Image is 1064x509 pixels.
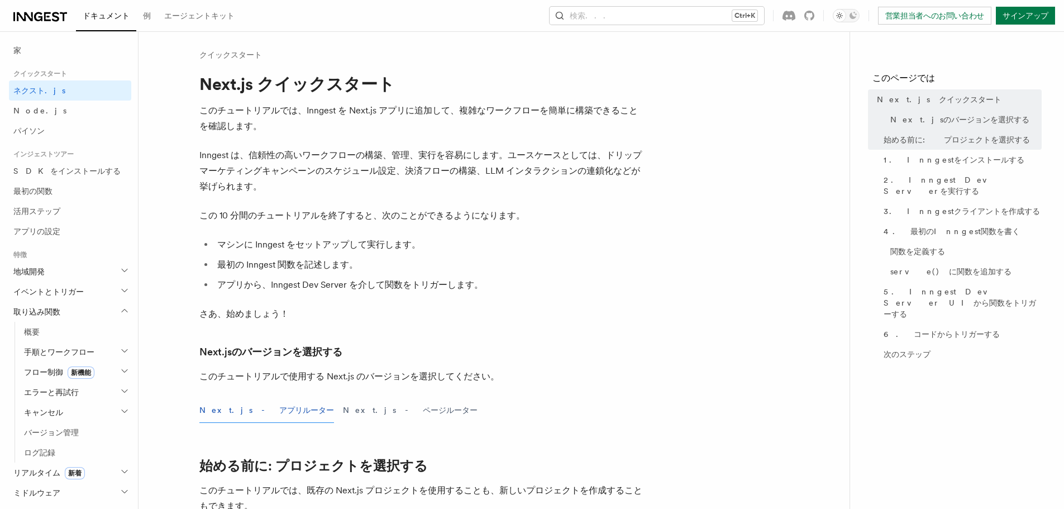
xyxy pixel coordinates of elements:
[732,10,757,21] kbd: Ctrl+K
[879,221,1042,241] a: 4. 最初のInngest関数を書く
[9,483,131,503] button: ミドルウェア
[24,408,63,417] font: キャンセル
[199,406,334,415] font: Next.js - アプリルーター
[884,175,1004,196] font: 2. Inngest Dev Serverを実行する
[199,458,428,474] a: 始める前に: プロジェクトを選択する
[9,40,131,60] a: 家
[13,251,27,259] font: 特徴
[199,74,395,94] font: Next.js クイックスタート
[884,135,1030,144] font: 始める前に: プロジェクトを選択する
[13,227,60,236] font: アプリの設定
[13,468,60,477] font: リアルタイム
[9,302,131,322] button: 取り込み関数
[9,121,131,141] a: パイソン
[83,11,130,20] font: ドキュメント
[9,221,131,241] a: アプリの設定
[199,150,642,192] font: Inngest は、信頼性の高いワークフローの構築、管理、実行を容易にします。ユースケースとしては、ドリップマーケティングキャンペーンのスケジュール設定、決済フローの構築、LLM インタラクショ...
[164,11,235,20] font: エージェントキット
[68,469,82,477] font: 新着
[199,49,262,60] a: クイックスタート
[20,382,131,402] button: エラーと再試行
[886,261,1042,282] a: serve() に関数を追加する
[20,402,131,422] button: キャンセル
[13,187,53,196] font: 最初の関数
[24,368,63,377] font: フロー制御
[884,155,1024,164] font: 1. Inngestをインストールする
[877,95,1001,104] font: Next.js クイックスタート
[884,227,1020,236] font: 4. 最初のInngest関数を書く
[13,126,45,135] font: パイソン
[217,259,358,270] font: 最初の Inngest 関数を記述します。
[24,388,79,397] font: エラーと再試行
[13,267,45,276] font: 地域開発
[872,89,1042,110] a: Next.js クイックスタート
[833,9,860,22] button: ダークモードを切り替える
[879,170,1042,201] a: 2. Inngest Dev Serverを実行する
[20,342,131,362] button: 手順とワークフロー
[1003,11,1048,20] font: サインアップ
[879,130,1042,150] a: 始める前に: プロジェクトを選択する
[199,344,342,360] a: Next.jsのバージョンを選択する
[9,181,131,201] a: 最初の関数
[136,3,158,30] a: 例
[20,422,131,443] a: バージョン管理
[879,344,1042,364] a: 次のステップ
[13,488,60,497] font: ミドルウェア
[71,369,91,377] font: 新機能
[24,348,94,356] font: 手順とワークフロー
[13,86,65,95] font: ネクスト.js
[878,7,991,25] a: 営業担当者へのお問い合わせ
[884,287,1036,318] font: 5. Inngest Dev Server UIから関数をトリガーする
[199,346,342,358] font: Next.jsのバージョンを選択する
[199,458,428,474] font: 始める前に: プロジェクトを選択する
[199,371,499,382] font: このチュートリアルで使用する Next.js のバージョンを選択してください。
[199,50,262,59] font: クイックスタート
[9,101,131,121] a: Node.js
[20,443,131,463] a: ログ記録
[13,70,67,78] font: クイックスタート
[217,239,421,250] font: マシンに Inngest をセットアップして実行します。
[886,110,1042,130] a: Next.jsのバージョンを選択する
[199,210,525,221] font: この 10 分間のチュートリアルを終了すると、次のことができるようになります。
[9,282,131,302] button: イベントとトリガー
[13,46,21,55] font: 家
[199,105,638,131] font: このチュートリアルでは、Inngest を Next.js アプリに追加して、複雑なワークフローを簡単に構築できることを確認します。
[9,261,131,282] button: 地域開発
[20,362,131,382] button: フロー制御新機能
[9,201,131,221] a: 活用ステップ
[886,241,1042,261] a: 関数を定義する
[9,80,131,101] a: ネクスト.js
[20,322,131,342] a: 概要
[24,448,55,457] font: ログ記録
[890,115,1029,124] font: Next.jsのバージョンを選択する
[884,207,1040,216] font: 3. Inngestクライアントを作成する
[76,3,136,31] a: ドキュメント
[879,201,1042,221] a: 3. Inngestクライアントを作成する
[9,463,131,483] button: リアルタイム新着
[9,161,131,181] a: SDKをインストールする
[13,307,60,316] font: 取り込み関数
[885,11,984,20] font: 営業担当者へのお問い合わせ
[217,279,483,290] font: アプリから、Inngest Dev Server を介して関数をトリガーします。
[158,3,241,30] a: エージェントキット
[199,308,289,319] font: さあ、始めましょう！
[24,327,40,336] font: 概要
[890,247,945,256] font: 関数を定義する
[13,167,121,175] font: SDKをインストールする
[884,330,1000,339] font: 6. コードからトリガーする
[13,106,66,115] font: Node.js
[890,267,1011,276] font: serve() に関数を追加する
[996,7,1055,25] a: サインアップ
[13,150,74,158] font: インジェストツアー
[143,11,151,20] font: 例
[550,7,764,25] button: 検索...Ctrl+K
[884,350,931,359] font: 次のステップ
[13,287,84,296] font: イベントとトリガー
[879,282,1042,324] a: 5. Inngest Dev Server UIから関数をトリガーする
[872,73,935,83] font: このページでは
[9,322,131,463] div: 取り込み関数
[879,150,1042,170] a: 1. Inngestをインストールする
[343,406,478,415] font: Next.js - ページルーター
[879,324,1042,344] a: 6. コードからトリガーする
[24,428,79,437] font: バージョン管理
